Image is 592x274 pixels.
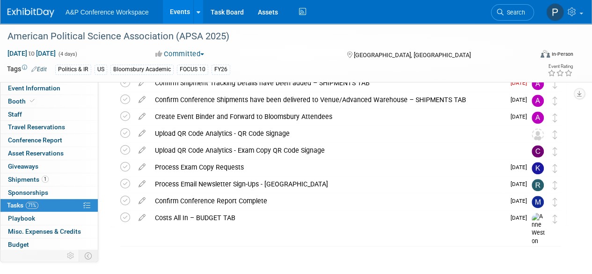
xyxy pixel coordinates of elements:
i: Move task [553,215,557,223]
div: Politics & IR [55,65,91,74]
div: Confirm Shipment Tracking Details have been added – SHIPMENTS TAB [150,75,505,91]
span: Sponsorships [8,189,48,196]
span: 1 [42,176,49,183]
div: Confirm Conference Shipments have been delivered to Venue/Advanced Warehouse – SHIPMENTS TAB [150,92,505,108]
a: Shipments1 [0,173,98,186]
div: Confirm Conference Report Complete [150,193,505,209]
i: Move task [553,181,557,190]
span: [DATE] [511,80,532,86]
a: Booth [0,95,98,108]
i: Move task [553,130,557,139]
i: Move task [553,80,557,89]
span: [DATE] [511,198,532,204]
a: edit [134,129,150,138]
span: [DATE] [511,181,532,187]
a: edit [134,180,150,188]
img: Amanda Oney [532,111,544,124]
a: edit [134,163,150,171]
span: [DATE] [511,215,532,221]
span: Travel Reservations [8,123,65,131]
i: Move task [553,164,557,173]
a: Misc. Expenses & Credits [0,225,98,238]
span: 71% [26,202,38,209]
img: Format-Inperson.png [541,50,550,58]
img: Amanda Oney [532,78,544,90]
td: Toggle Event Tabs [79,250,98,262]
img: Michael Kerns [532,196,544,208]
span: [GEOGRAPHIC_DATA], [GEOGRAPHIC_DATA] [353,52,470,59]
a: Event Information [0,82,98,95]
i: Move task [553,96,557,105]
div: Event Format [490,49,573,63]
span: Search [504,9,525,16]
span: (4 days) [58,51,77,57]
a: edit [134,96,150,104]
img: ExhibitDay [7,8,54,17]
img: Amanda Oney [532,95,544,107]
span: Giveaways [8,163,38,170]
a: Search [491,4,534,21]
img: Kate Hunneyball [532,162,544,174]
div: FOCUS 10 [177,65,208,74]
span: [DATE] [511,96,532,103]
span: to [27,50,36,57]
div: Process Exam Copy Requests [150,159,505,175]
span: [DATE] [511,164,532,170]
span: Shipments [8,176,49,183]
div: Bloomsbury Academic [110,65,174,74]
span: Budget [8,241,29,248]
div: US [95,65,107,74]
div: Event Rating [548,64,573,69]
i: Move task [553,198,557,207]
a: edit [134,79,150,87]
td: Tags [7,64,47,75]
div: Upload QR Code Analytics - QR Code Signage [150,126,513,141]
a: edit [134,214,150,222]
i: Move task [553,113,557,122]
a: edit [134,146,150,155]
a: Tasks71% [0,199,98,212]
img: Christine Ritchlin [532,145,544,157]
div: Create Event Binder and Forward to Bloomsbury Attendees [150,109,505,125]
span: Misc. Expenses & Credits [8,228,81,235]
a: Giveaways [0,160,98,173]
span: Tasks [7,201,38,209]
span: Asset Reservations [8,149,64,157]
a: Edit [31,66,47,73]
span: [DATE] [DATE] [7,49,56,58]
div: Upload QR Code Analytics - Exam Copy QR Code Signage [150,142,513,158]
span: A&P Conference Workspace [66,8,149,16]
button: Committed [152,49,208,59]
a: edit [134,197,150,205]
a: edit [134,112,150,121]
a: Staff [0,108,98,121]
img: Anne Weston [532,213,546,246]
img: Unassigned [532,128,544,141]
span: Staff [8,111,22,118]
img: Rhianna Blackburn [532,179,544,191]
a: Conference Report [0,134,98,147]
div: American Political Science Association (APSA 2025) [4,28,525,45]
a: Budget [0,238,98,251]
a: Travel Reservations [0,121,98,133]
i: Move task [553,147,557,156]
a: Asset Reservations [0,147,98,160]
i: Booth reservation complete [30,98,35,104]
div: Costs All In – BUDGET TAB [150,210,505,226]
img: Paige Papandrea [546,3,564,21]
span: Playbook [8,215,35,222]
a: Sponsorships [0,186,98,199]
span: Conference Report [8,136,62,144]
div: Process Email Newsletter Sign-Ups - [GEOGRAPHIC_DATA] [150,176,505,192]
a: Playbook [0,212,98,225]
span: [DATE] [511,113,532,120]
div: In-Person [551,51,573,58]
span: Event Information [8,84,60,92]
span: Booth [8,97,37,105]
div: FY26 [212,65,230,74]
td: Personalize Event Tab Strip [63,250,79,262]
